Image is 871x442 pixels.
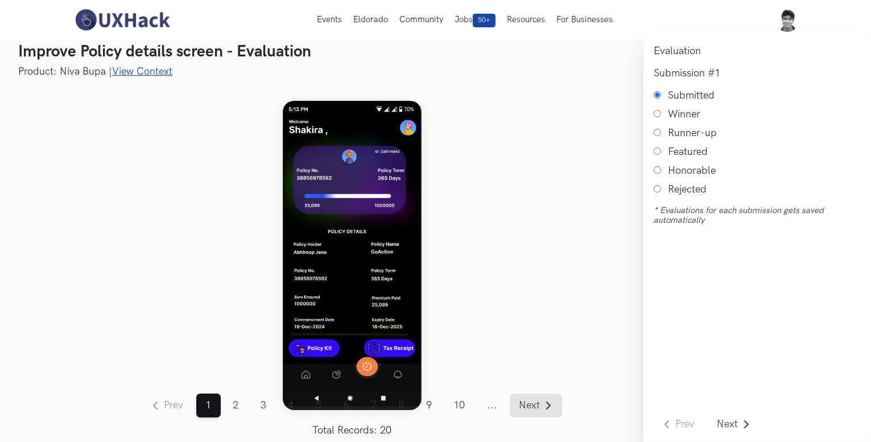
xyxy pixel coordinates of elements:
[654,206,861,225] label: * Evaluations for each submission gets saved automatically
[668,183,707,195] label: Rejected
[283,101,422,410] img: Submission Image
[708,412,760,436] a: Go to next submission
[112,66,172,77] a: View Context
[334,394,358,418] a: Page 6
[72,8,173,32] img: UXHack-logo.png
[654,412,759,436] nav: Drawer Pagination
[668,146,708,158] label: Featured
[362,394,386,418] a: Page 7
[444,394,474,418] a: Page 10
[668,108,700,120] label: Winner
[478,394,507,418] span: ...
[142,394,562,436] nav: Pagination
[18,42,853,62] h3: Improve Policy details screen - Evaluation
[654,67,861,79] h6: Submission #1
[251,394,276,418] a: Page 3
[417,394,441,418] a: Page 9
[717,419,738,429] span: Next
[279,394,303,418] a: Page 4
[668,89,715,101] label: Submitted
[668,165,716,177] label: Honorable
[519,400,540,411] span: Next
[654,45,861,57] h6: Evaluation
[775,8,799,32] img: Your profile pic
[18,64,853,79] p: Product: Niva Bupa |
[389,394,414,418] a: Page 8
[196,394,221,418] a: Page 1
[510,394,562,418] a: Go to next page
[224,394,248,418] a: Page 2
[307,394,331,418] a: Page 5
[142,424,562,436] label: Total Records: 20
[668,127,717,139] label: Runner-up
[473,14,496,27] span: 50+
